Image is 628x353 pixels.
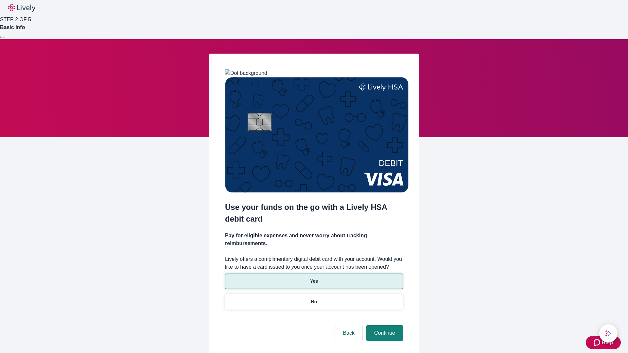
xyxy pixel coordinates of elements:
[225,201,403,225] h2: Use your funds on the go with a Lively HSA debit card
[225,77,409,193] img: Debit card
[8,4,35,12] img: Lively
[225,69,267,77] img: Dot background
[225,294,403,310] button: No
[225,274,403,289] button: Yes
[335,325,362,341] button: Back
[225,255,403,271] label: Lively offers a complimentary digital debit card with your account. Would you like to have a card...
[594,339,602,346] svg: Zendesk support icon
[602,339,613,346] span: Help
[311,298,317,305] p: No
[599,324,618,343] button: chat
[310,278,318,285] p: Yes
[605,330,612,337] svg: Lively AI Assistant
[366,325,403,341] button: Continue
[586,336,621,349] button: Zendesk support iconHelp
[225,232,403,247] h4: Pay for eligible expenses and never worry about tracking reimbursements.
